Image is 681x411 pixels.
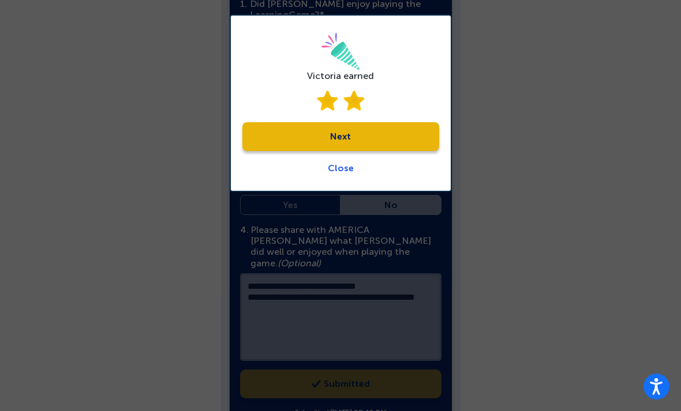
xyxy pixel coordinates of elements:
img: celebrate [321,33,360,70]
img: star [317,91,338,111]
a: Close [328,163,354,174]
img: star [343,91,364,111]
div: Victoria earned [307,70,374,81]
a: Next [242,122,439,151]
